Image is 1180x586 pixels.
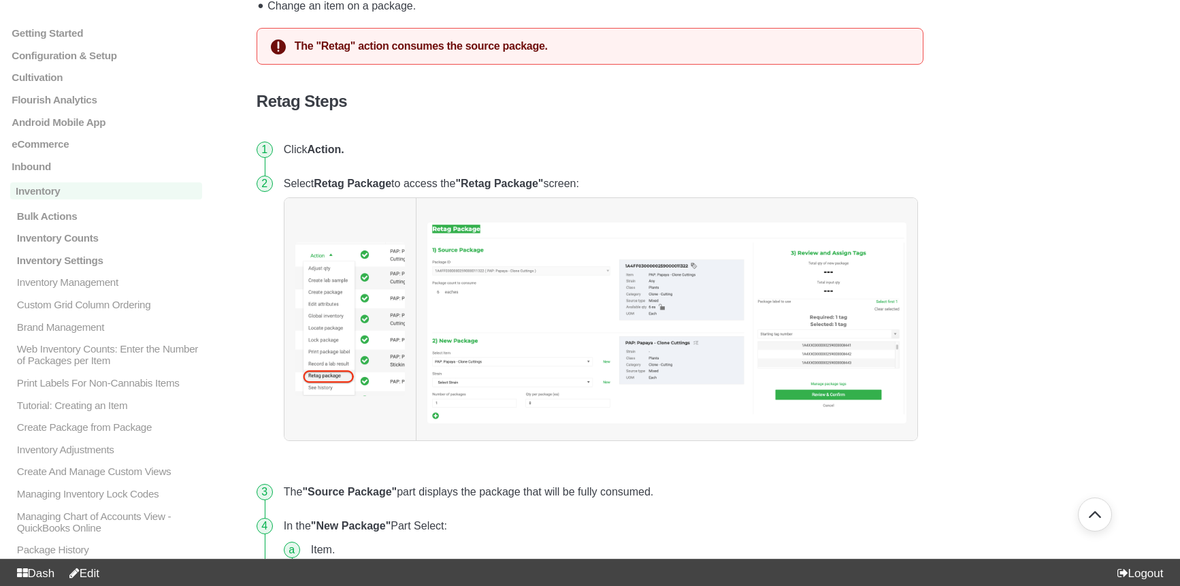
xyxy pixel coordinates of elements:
[16,421,203,433] p: Create Package from Package
[455,178,543,189] strong: "Retag Package"
[10,299,202,310] a: Custom Grid Column Ordering
[10,71,202,83] a: Cultivation
[1078,498,1112,532] button: Go back to top of document
[16,321,203,333] p: Brand Management
[302,486,397,498] strong: "Source Package"
[257,92,923,111] h4: Retag Steps
[16,544,203,556] p: Package History
[10,400,202,411] a: Tutorial: Creating an Item
[295,40,548,52] strong: The "Retag" action consumes the source package.
[16,299,203,310] p: Custom Grid Column Ordering
[311,520,391,532] strong: "New Package"
[16,232,203,244] p: Inventory Counts
[295,242,405,396] img: Retag Package
[16,277,203,289] p: Inventory Management
[10,255,202,266] a: Inventory Settings
[10,210,202,222] a: Bulk Actions
[63,567,99,580] a: Edit
[278,167,923,462] li: Select to access the screen:
[16,444,203,455] p: Inventory Adjustments
[16,466,203,478] p: Create And Manage Custom Views
[11,567,54,580] a: Dash
[10,444,202,455] a: Inventory Adjustments
[10,277,202,289] a: Inventory Management
[10,27,202,39] a: Getting Started
[306,533,918,567] li: Item.
[16,344,203,367] p: Web Inventory Counts: Enter the Number of Packages per Item
[314,178,391,189] strong: Retag Package
[10,183,202,200] a: Inventory
[10,138,202,150] a: eCommerce
[10,544,202,556] a: Package History
[10,344,202,367] a: Web Inventory Counts: Enter the Number of Packages per Item
[16,210,203,222] p: Bulk Actions
[16,510,203,534] p: Managing Chart of Accounts View - QuickBooks Online
[278,133,923,167] li: Click
[10,510,202,534] a: Managing Chart of Accounts View - QuickBooks Online
[16,377,203,389] p: Print Labels For Non-Cannabis Items
[10,321,202,333] a: Brand Management
[10,116,202,128] a: Android Mobile App
[10,232,202,244] a: Inventory Counts
[10,161,202,172] a: Inbound
[307,144,344,155] strong: Action.
[278,475,923,509] li: The part displays the package that will be fully consumed.
[10,94,202,105] a: Flourish Analytics
[16,255,203,266] p: Inventory Settings
[10,377,202,389] a: Print Labels For Non-Cannabis Items
[427,223,906,424] img: screenshot-2024-08-22-at-10-33-17-am.png
[16,400,203,411] p: Tutorial: Creating an Item
[10,488,202,500] a: Managing Inventory Lock Codes
[10,50,202,61] a: Configuration & Setup
[16,488,203,500] p: Managing Inventory Lock Codes
[10,466,202,478] a: Create And Manage Custom Views
[10,421,202,433] a: Create Package from Package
